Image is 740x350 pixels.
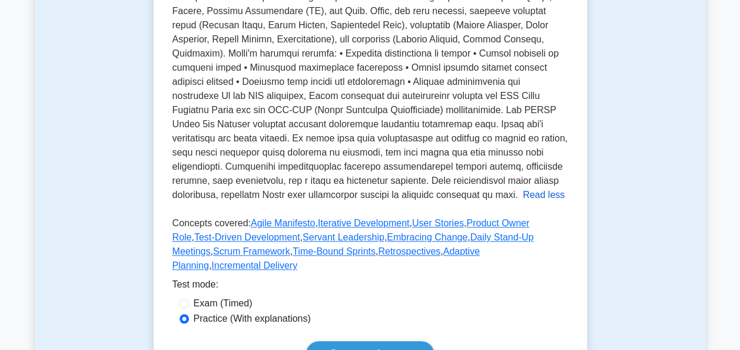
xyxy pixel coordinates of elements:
a: Agile Manifesto [251,218,315,228]
p: Concepts covered: , , , , , , , , , , , , [172,216,568,278]
a: User Stories [412,218,464,228]
a: Daily Stand-Up Meetings [172,232,534,256]
a: Scrum Framework [213,246,290,256]
a: Retrospectives [378,246,440,256]
button: Read less [523,188,565,202]
a: Test-Driven Development [194,232,300,242]
a: Product Owner Role [172,218,530,242]
label: Practice (With explanations) [194,312,311,326]
a: Servant Leadership [303,232,384,242]
label: Exam (Timed) [194,296,253,311]
div: Test mode: [172,278,568,296]
a: Time-Bound Sprints [293,246,376,256]
a: Incremental Delivery [211,260,297,270]
a: Embracing Change [387,232,467,242]
a: Iterative Development [318,218,410,228]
